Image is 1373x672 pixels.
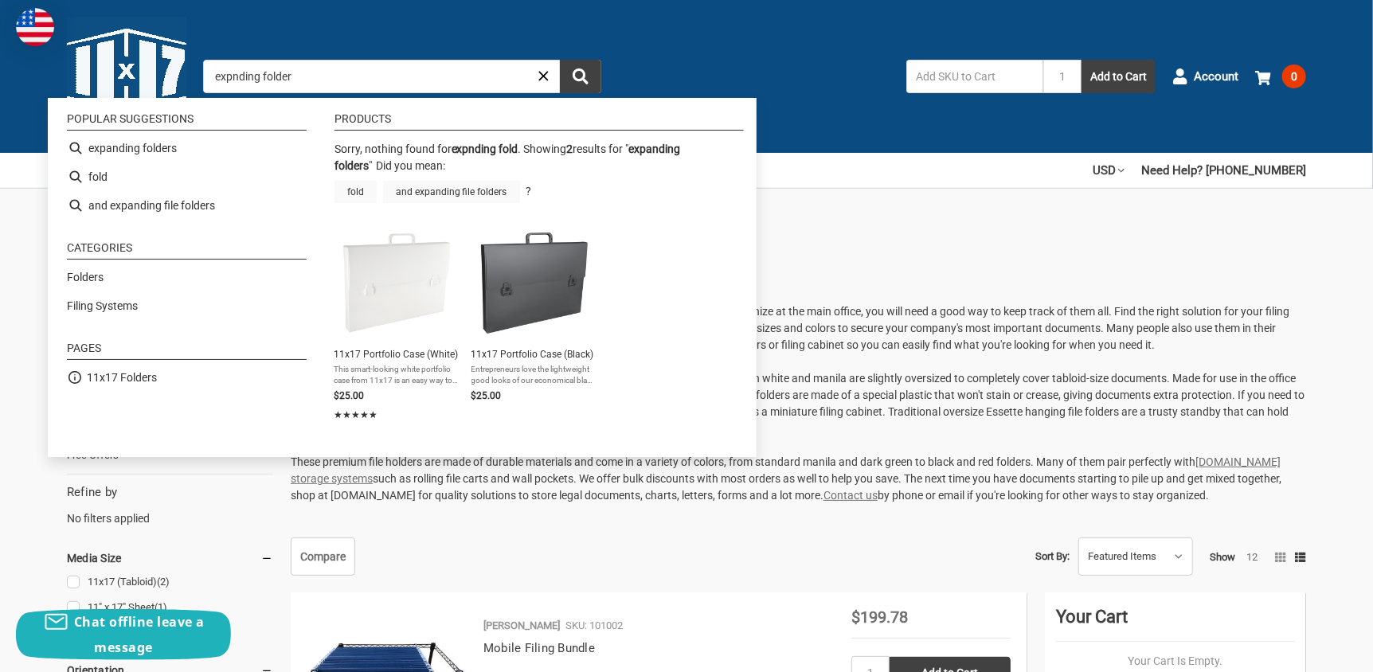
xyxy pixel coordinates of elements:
p: SKU: 101002 [565,618,623,634]
p: Your Cart Is Empty. [1056,653,1295,670]
a: Need Help? [PHONE_NUMBER] [1141,153,1306,188]
label: Sort By: [1035,545,1070,568]
span: 11x17 Portfolio Case (Black) [471,348,597,361]
img: duty and tax information for United States [16,8,54,46]
h5: Refine by [67,483,273,502]
span: Show [1210,551,1235,563]
img: 11x17 Portfolio Case (Black) [476,225,592,341]
span: $199.78 [851,608,908,627]
span: 0 [1282,64,1306,88]
img: 11x17.com [67,17,186,136]
li: expanding folders [61,134,313,162]
a: 12 [1246,551,1258,563]
li: fold [61,162,313,191]
button: Add to Cart [1082,60,1156,93]
div: Instant Search Results [48,98,757,457]
li: Folders [61,263,313,291]
p: Our folders come from the leading office supply brands. [PERSON_NAME] 11" x 17" file folders in w... [291,370,1306,437]
li: 11x17 Portfolio Case (Black) [465,219,603,430]
div: No filters applied [67,483,273,526]
a: USD [1093,153,1125,188]
span: Entrepreneurs love the lightweight good looks of our economical black poly portfolio case with a ... [471,364,597,386]
a: 11x17 Folders [87,369,157,386]
iframe: Google Customer Reviews [1242,629,1373,672]
span: Account [1194,68,1238,86]
span: Chat offline leave a message [74,613,205,656]
span: (1) [155,601,167,613]
a: Account [1172,56,1238,97]
span: $25.00 [471,390,502,401]
span: Sorry, nothing found for . [334,143,522,155]
li: Popular suggestions [67,113,307,131]
img: 11x17 Portfolio Case (White) [338,225,454,341]
span: (2) [157,576,170,588]
a: 11" x 17" Sheet [67,597,273,619]
li: Products [334,113,744,131]
a: 0 [1255,56,1306,97]
li: 11x17 Folders [61,363,313,392]
h5: Media Size [67,549,273,568]
a: fold [334,181,377,203]
span: 11x17 Portfolio Case (White) [334,348,459,361]
a: Mobile Filing Bundle [483,641,595,655]
input: Add SKU to Cart [906,60,1043,93]
a: 11x17 (Tabloid) [67,572,273,593]
a: Folders [67,269,104,286]
p: Whether you need to bring certain documents to a meeting or have years' worth of files to organiz... [291,303,1306,354]
div: Your Cart [1056,604,1295,642]
li: 11x17 Portfolio Case (White) [327,219,465,430]
a: 11x17 Portfolio Case (Black)11x17 Portfolio Case (Black)Entrepreneurs love the lightweight good l... [471,225,597,424]
span: $25.00 [334,390,364,401]
a: and expanding file folders [383,181,520,203]
a: Contact us [823,489,878,502]
a: Filing Systems [67,298,138,315]
a: Compare [291,537,355,576]
input: Search by keyword, brand or SKU [203,60,601,93]
li: Categories [67,242,307,260]
p: [PERSON_NAME] [483,618,560,634]
li: Filing Systems [61,291,313,320]
b: expnding fold [452,143,518,155]
span: This smart-looking white portfolio case from 11x17 is an easy way to protect and carry your 11" x... [334,364,459,386]
a: 11x17 Portfolio Case (White)11x17 Portfolio Case (White)This smart-looking white portfolio case f... [334,225,459,424]
b: 2 [567,143,573,155]
button: Chat offline leave a message [16,609,231,660]
li: and expanding file folders [61,191,313,220]
li: Pages [67,342,307,360]
p: These premium file holders are made of durable materials and come in a variety of colors, from st... [291,454,1306,504]
div: Did you mean: ? [334,159,532,197]
a: Close [535,68,552,84]
span: ★★★★★ [334,408,377,422]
